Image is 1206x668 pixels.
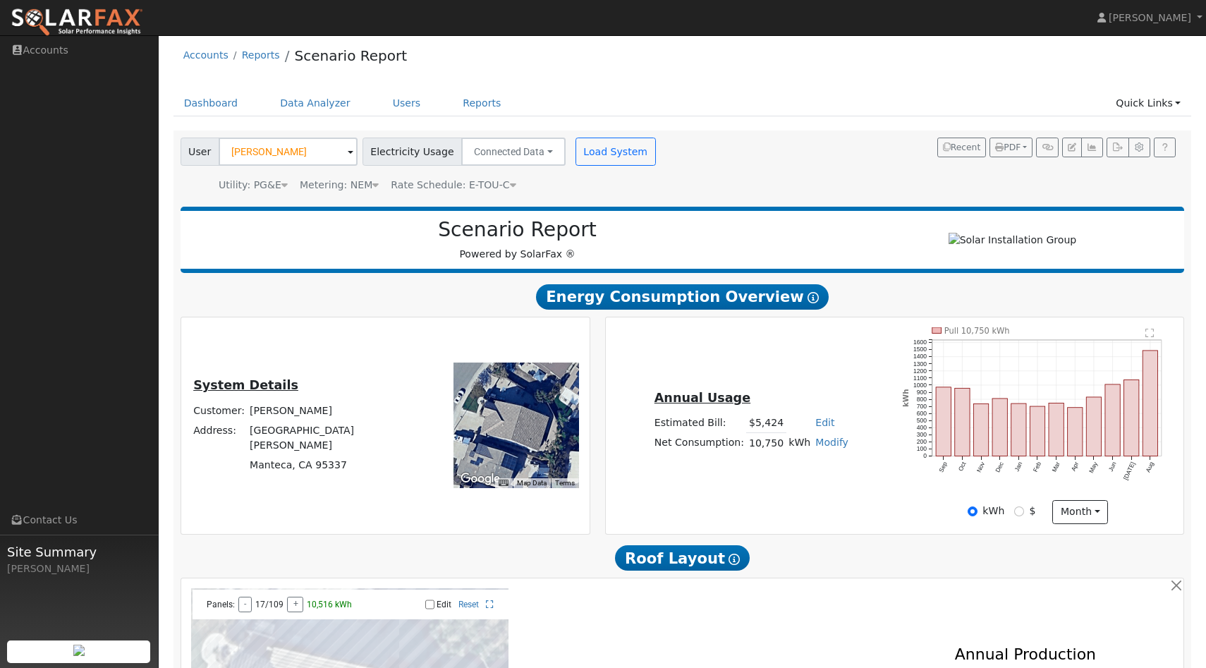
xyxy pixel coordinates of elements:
td: Address: [191,420,248,455]
rect: onclick="" [1068,408,1083,456]
text: 1000 [913,382,927,389]
img: SolarFax [11,8,143,37]
img: Google [457,470,504,488]
label: kWh [982,504,1004,518]
text: Annual Production [955,645,1097,663]
span: Site Summary [7,542,151,561]
span: Electricity Usage [363,138,462,166]
a: Reports [242,49,280,61]
button: Generate Report Link [1036,138,1058,157]
a: Reset [458,600,479,609]
text: 700 [917,403,927,410]
text: Jan [1013,461,1024,473]
button: Multi-Series Graph [1081,138,1103,157]
div: Metering: NEM [300,178,379,193]
button: Edit User [1062,138,1082,157]
td: [GEOGRAPHIC_DATA][PERSON_NAME] [248,420,412,455]
text: 400 [917,424,927,431]
rect: onclick="" [955,388,970,456]
td: Estimated Bill: [652,413,746,433]
span: Alias: HETOUC [391,179,516,190]
div: Powered by SolarFax ® [188,218,848,262]
text: 600 [917,410,927,417]
rect: onclick="" [992,399,1007,456]
text: 300 [917,431,927,438]
span: Panels: [207,600,235,609]
a: Reports [452,90,511,116]
button: Connected Data [461,138,566,166]
text:  [1145,328,1154,338]
td: $5,424 [746,413,786,433]
button: Export Interval Data [1107,138,1128,157]
rect: onclick="" [974,404,989,456]
text: 100 [917,445,927,452]
text: 1100 [913,375,927,382]
div: [PERSON_NAME] [7,561,151,576]
td: Manteca, CA 95337 [248,456,412,475]
a: Data Analyzer [269,90,361,116]
input: Select a User [219,138,358,166]
text: 500 [917,417,927,424]
span: PDF [995,142,1021,152]
text: Dec [994,461,1005,474]
a: Modify [815,437,848,448]
rect: onclick="" [1049,403,1064,456]
span: Energy Consumption Overview [536,284,828,310]
rect: onclick="" [1030,406,1045,456]
rect: onclick="" [936,387,951,456]
text: [DATE] [1122,461,1136,481]
rect: onclick="" [1143,351,1158,456]
td: Net Consumption: [652,433,746,454]
button: Keyboard shortcuts [499,478,508,488]
u: System Details [193,378,298,392]
text: Apr [1070,461,1080,472]
button: Recent [937,138,987,157]
a: Accounts [183,49,229,61]
text: Jun [1107,461,1118,473]
span: Roof Layout [615,545,750,571]
text: 900 [917,389,927,396]
text: 1600 [913,339,927,346]
rect: onclick="" [1124,380,1139,456]
text: 200 [917,438,927,445]
td: [PERSON_NAME] [248,401,412,420]
u: Annual Usage [654,391,750,405]
input: $ [1014,506,1024,516]
a: Users [382,90,432,116]
span: [PERSON_NAME] [1109,12,1191,23]
a: Full Screen [486,600,494,609]
button: + [287,597,303,612]
button: Map Data [517,478,547,488]
button: PDF [989,138,1033,157]
i: Show Help [729,554,740,565]
text: Mar [1051,461,1061,473]
text: Oct [957,461,968,473]
img: retrieve [73,645,85,656]
a: Dashboard [173,90,249,116]
a: Terms (opens in new tab) [555,479,575,487]
text: 800 [917,396,927,403]
input: kWh [968,506,977,516]
a: Open this area in Google Maps (opens a new window) [457,470,504,488]
text: 1200 [913,368,927,375]
text: 0 [923,452,927,459]
button: Settings [1128,138,1150,157]
text: 1500 [913,346,927,353]
button: month [1052,500,1108,524]
text: Sep [937,461,949,473]
a: Help Link [1154,138,1176,157]
rect: onclick="" [1087,397,1102,456]
button: Load System [575,138,656,166]
td: 10,750 [746,433,786,454]
a: Quick Links [1105,90,1191,116]
label: Edit [437,600,451,609]
text: Nov [975,461,987,474]
text: Aug [1145,461,1156,473]
text: May [1088,461,1099,475]
span: 17/109 [255,600,284,609]
button: - [238,597,252,612]
text: 1400 [913,353,927,360]
h2: Scenario Report [195,218,840,242]
td: kWh [786,433,813,454]
label: $ [1029,504,1035,518]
